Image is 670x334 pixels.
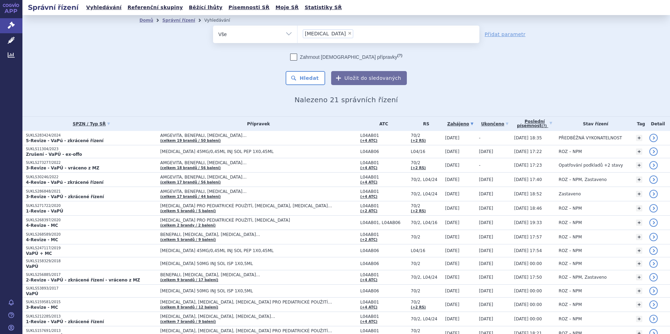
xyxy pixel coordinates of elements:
a: + [636,248,642,254]
strong: 3-Revize - MC [26,305,58,310]
a: Přidat parametr [485,31,526,38]
span: [DATE] 00:00 [514,261,542,266]
a: + [636,301,642,308]
a: (celkem 17 brandů / 44 balení) [160,195,221,199]
strong: 4-Revize - MC [26,237,58,242]
p: SUKLS273277/2022 [26,160,157,165]
strong: VaPÚ [26,291,38,296]
span: [DATE] 00:00 [514,316,542,321]
a: + [636,135,642,141]
span: [DATE] [445,261,459,266]
span: [MEDICAL_DATA] [305,31,346,36]
a: Statistiky SŘ [302,3,344,12]
span: [DATE] [479,192,493,196]
a: (celkem 7 brandů / 9 balení) [160,320,216,323]
a: (+2 RS) [411,209,426,213]
span: [MEDICAL_DATA] PRO PEDIATRICKÉ POUŽITÍ, [MEDICAL_DATA], [MEDICAL_DATA]… [160,203,335,208]
span: [MEDICAL_DATA] 50MG INJ SOL ISP 1X0,5ML [160,288,335,293]
p: SUKLS158329/2018 [26,259,157,264]
span: [MEDICAL_DATA], [MEDICAL_DATA], [MEDICAL_DATA] PRO PEDIATRICKÉ POUŽITÍ… [160,300,335,305]
span: ROZ – NPM [559,206,582,211]
span: 70/2, L04/24 [411,316,442,321]
a: Poslednípísemnost(?) [514,117,555,131]
th: ATC [357,117,407,131]
span: - [479,163,480,168]
span: [DATE] 17:50 [514,275,542,280]
a: (celkem 5 brandů / 9 balení) [160,238,216,242]
span: [DATE] [445,288,459,293]
span: [MEDICAL_DATA] 45MG/0,45ML INJ SOL PEP 1X0,45ML [160,248,335,253]
span: [DATE] [445,206,459,211]
a: Referenční skupiny [125,3,185,12]
label: Zahrnout [DEMOGRAPHIC_DATA] přípravky [290,54,402,61]
a: detail [649,300,658,309]
strong: VaPÚ [26,264,38,269]
a: (+4 ATC) [360,320,377,323]
button: Hledat [286,71,325,85]
p: SUKLS283424/2024 [26,133,157,138]
a: (celkem 18 brandů / 56 balení) [160,166,221,170]
a: + [636,162,642,168]
span: L04AB06 [360,149,407,154]
span: L04AB01 [360,133,407,138]
a: (celkem 5 brandů / 5 balení) [160,209,216,213]
a: + [636,148,642,155]
span: Nalezeno 21 správních řízení [294,96,398,104]
span: [MEDICAL_DATA] 50MG INJ SOL ISP 1X0,5ML [160,261,335,266]
span: L04AB01 [360,232,407,237]
span: AMGEVITA, BENEPALI, [MEDICAL_DATA]… [160,189,335,194]
span: 70/2, L04/24 [411,275,442,280]
a: + [636,260,642,267]
span: AMGEVITA, BENEPALI, [MEDICAL_DATA]… [160,175,335,180]
span: 70/2 [411,235,442,239]
a: (+2 RS) [411,139,426,142]
a: detail [649,190,658,198]
a: + [636,205,642,211]
a: + [636,288,642,294]
span: 70/2, L04/16 [411,220,442,225]
p: SUKLS286848/2021 [26,189,157,194]
span: L04AB06 [360,288,407,293]
span: [DATE] [479,206,493,211]
th: Stav řízení [555,117,633,131]
span: [DATE] 00:00 [514,288,542,293]
span: ROZ – NPM [559,302,582,307]
span: [DATE] 19:33 [514,220,542,225]
p: SUKLS268397/2020 [26,218,157,223]
a: detail [649,315,658,323]
p: SUKLS11304/2023 [26,147,157,152]
span: ROZ – NPM [559,220,582,225]
span: L04AB01 [360,300,407,305]
span: [DATE] [479,177,493,182]
span: [DATE] [479,288,493,293]
span: AMGEVITA, BENEPALI, [MEDICAL_DATA]… [160,133,335,138]
a: + [636,191,642,197]
span: ROZ – NPM, Zastaveno [559,275,607,280]
a: Písemnosti SŘ [226,3,272,12]
span: [DATE] [445,177,459,182]
span: [MEDICAL_DATA] PRO PEDIATRICKÉ POUŽITÍ, [MEDICAL_DATA] [160,218,335,223]
a: + [636,220,642,226]
a: detail [649,218,658,227]
span: [DATE] [479,149,493,154]
span: [DATE] 18:46 [514,206,542,211]
span: [MEDICAL_DATA], [MEDICAL_DATA], [MEDICAL_DATA]… [160,314,335,319]
strong: 3-Revize - VaPÚ - vráceno z MZ [26,166,100,171]
span: ROZ – NPM [559,149,582,154]
a: SPZN / Typ SŘ [26,119,157,129]
th: Přípravek [157,117,357,131]
span: [DATE] [445,149,459,154]
span: [DATE] 17:57 [514,235,542,239]
strong: 1-Revize - VaPÚ [26,209,63,214]
span: ROZ – NPM [559,288,582,293]
a: (+4 ATC) [360,278,377,282]
input: [MEDICAL_DATA] [355,29,359,38]
a: detail [649,147,658,156]
span: [DATE] [445,275,459,280]
a: (+2 RS) [411,166,426,170]
a: + [636,234,642,240]
span: ROZ – NPM [559,316,582,321]
p: SUKLS268589/2020 [26,232,157,237]
strong: 5-Revize - VaPú - zkrácené řízení [26,138,103,143]
strong: VaPÚ + MC [26,251,52,256]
